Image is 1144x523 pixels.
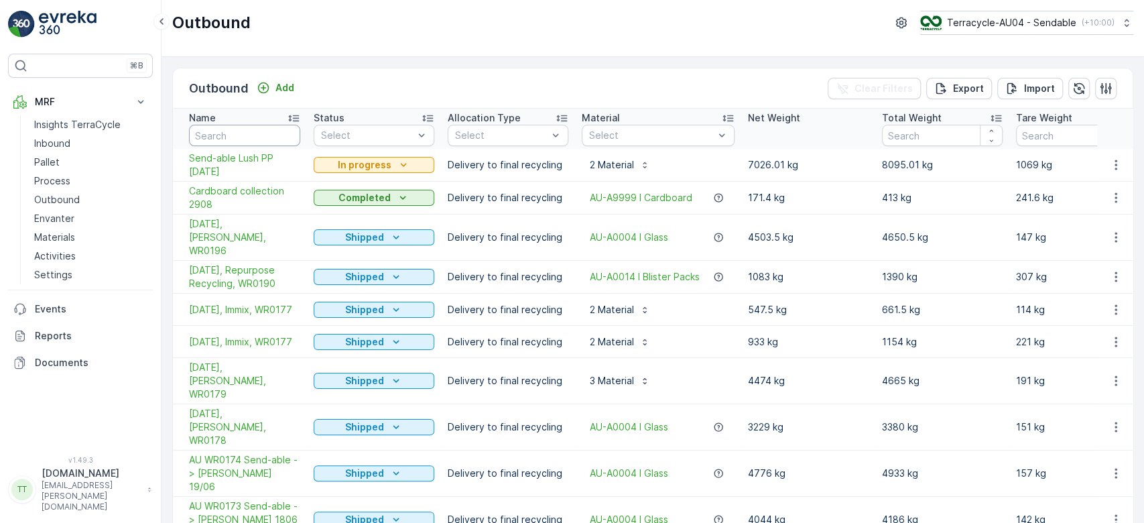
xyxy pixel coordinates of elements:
[1016,111,1072,125] p: Tare Weight
[34,193,80,207] p: Outbound
[441,404,575,451] td: Delivery to final recycling
[345,374,384,388] p: Shipped
[1016,335,1137,349] p: 221 kg
[189,125,300,146] input: Search
[189,152,300,178] span: Send-able Lush PP [DATE]
[34,249,76,263] p: Activities
[8,11,35,38] img: logo
[314,229,434,245] button: Shipped
[189,407,300,447] a: 24/06/2025, Alex Fraser, WR0178
[189,407,300,447] span: [DATE], [PERSON_NAME], WR0178
[314,465,434,481] button: Shipped
[1016,467,1137,480] p: 157 kg
[34,156,60,169] p: Pallet
[189,79,249,98] p: Outbound
[1016,125,1137,146] input: Search
[345,303,384,316] p: Shipped
[441,149,575,182] td: Delivery to final recycling
[29,228,153,247] a: Materials
[589,129,714,142] p: Select
[251,80,300,96] button: Add
[314,373,434,389] button: Shipped
[882,270,1003,284] p: 1390 kg
[748,270,869,284] p: 1083 kg
[748,467,869,480] p: 4776 kg
[1016,270,1137,284] p: 307 kg
[29,266,153,284] a: Settings
[8,456,153,464] span: v 1.49.3
[42,467,141,480] p: [DOMAIN_NAME]
[1082,17,1115,28] p: ( +10:00 )
[189,335,300,349] a: 03/07/2025, Immix, WR0177
[8,467,153,512] button: TT[DOMAIN_NAME][EMAIL_ADDRESS][PERSON_NAME][DOMAIN_NAME]
[314,334,434,350] button: Shipped
[189,217,300,257] a: 20/08/2025, Alex Fraser, WR0196
[338,191,391,205] p: Completed
[882,191,1003,205] p: 413 kg
[34,212,74,225] p: Envanter
[920,15,942,30] img: terracycle_logo.png
[189,303,300,316] a: 09/07/2025, Immix, WR0177
[314,157,434,173] button: In progress
[8,89,153,115] button: MRF
[314,111,344,125] p: Status
[441,326,575,358] td: Delivery to final recycling
[590,270,700,284] a: AU-A0014 I Blister Packs
[590,158,634,172] p: 2 Material
[39,11,97,38] img: logo_light-DOdMpM7g.png
[882,467,1003,480] p: 4933 kg
[11,479,33,500] div: TT
[189,152,300,178] a: Send-able Lush PP 3.9.2025
[34,137,70,150] p: Inbound
[172,12,251,34] p: Outbound
[590,420,668,434] a: AU-A0004 I Glass
[882,420,1003,434] p: 3380 kg
[314,302,434,318] button: Shipped
[441,451,575,497] td: Delivery to final recycling
[582,299,658,321] button: 2 Material
[882,303,1003,316] p: 661.5 kg
[441,294,575,326] td: Delivery to final recycling
[189,184,300,211] a: Cardboard collection 2908
[35,356,147,369] p: Documents
[1016,191,1137,205] p: 241.6 kg
[189,264,300,290] span: [DATE], Repurpose Recycling, WR0190
[590,191,692,205] a: AU-A9999 I Cardboard
[345,270,384,284] p: Shipped
[34,174,70,188] p: Process
[314,190,434,206] button: Completed
[590,467,668,480] a: AU-A0004 I Glass
[34,118,121,131] p: Insights TerraCycle
[582,111,620,125] p: Material
[882,335,1003,349] p: 1154 kg
[29,134,153,153] a: Inbound
[582,370,658,392] button: 3 Material
[35,95,126,109] p: MRF
[828,78,921,99] button: Clear Filters
[441,261,575,294] td: Delivery to final recycling
[590,335,634,349] p: 2 Material
[1016,374,1137,388] p: 191 kg
[35,329,147,343] p: Reports
[1016,420,1137,434] p: 151 kg
[8,296,153,323] a: Events
[189,453,300,493] span: AU WR0174 Send-able -> [PERSON_NAME] 19/06
[345,467,384,480] p: Shipped
[42,480,141,512] p: [EMAIL_ADDRESS][PERSON_NAME][DOMAIN_NAME]
[34,268,72,282] p: Settings
[29,115,153,134] a: Insights TerraCycle
[441,182,575,215] td: Delivery to final recycling
[582,154,658,176] button: 2 Material
[345,231,384,244] p: Shipped
[455,129,548,142] p: Select
[448,111,521,125] p: Allocation Type
[29,172,153,190] a: Process
[189,217,300,257] span: [DATE], [PERSON_NAME], WR0196
[748,420,869,434] p: 3229 kg
[189,453,300,493] a: AU WR0174 Send-able -> Alex Fraser 19/06
[189,303,300,316] span: [DATE], Immix, WR0177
